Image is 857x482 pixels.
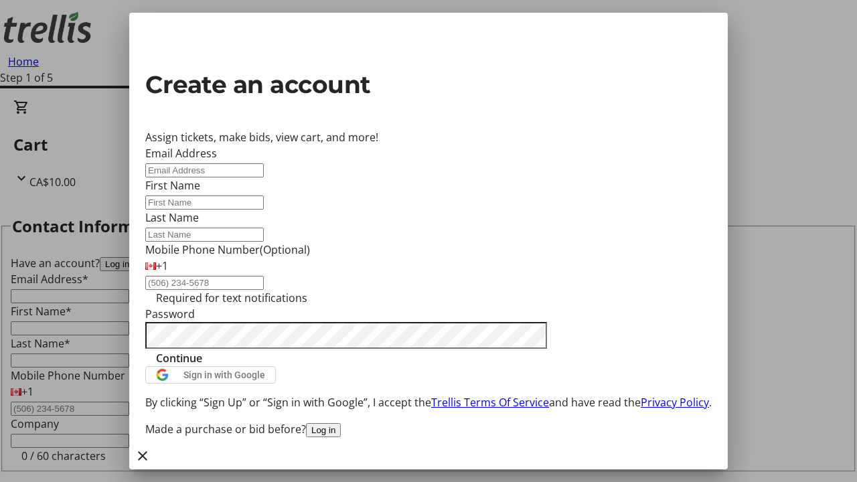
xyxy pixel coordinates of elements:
button: Sign in with Google [145,366,276,384]
span: Continue [156,350,202,366]
input: (506) 234-5678 [145,276,264,290]
button: Continue [145,350,213,366]
button: Log in [306,423,341,437]
label: First Name [145,178,200,193]
input: Last Name [145,228,264,242]
h2: Create an account [145,66,712,102]
input: First Name [145,195,264,210]
input: Email Address [145,163,264,177]
label: Mobile Phone Number (Optional) [145,242,310,257]
p: By clicking “Sign Up” or “Sign in with Google”, I accept the and have read the . [145,394,712,410]
a: Trellis Terms Of Service [431,395,549,410]
label: Email Address [145,146,217,161]
label: Password [145,307,195,321]
a: Privacy Policy [641,395,709,410]
label: Last Name [145,210,199,225]
tr-hint: Required for text notifications [156,290,307,306]
span: Sign in with Google [183,370,265,380]
div: Made a purchase or bid before? [145,421,712,437]
button: Close [129,443,156,469]
div: Assign tickets, make bids, view cart, and more! [145,129,712,145]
